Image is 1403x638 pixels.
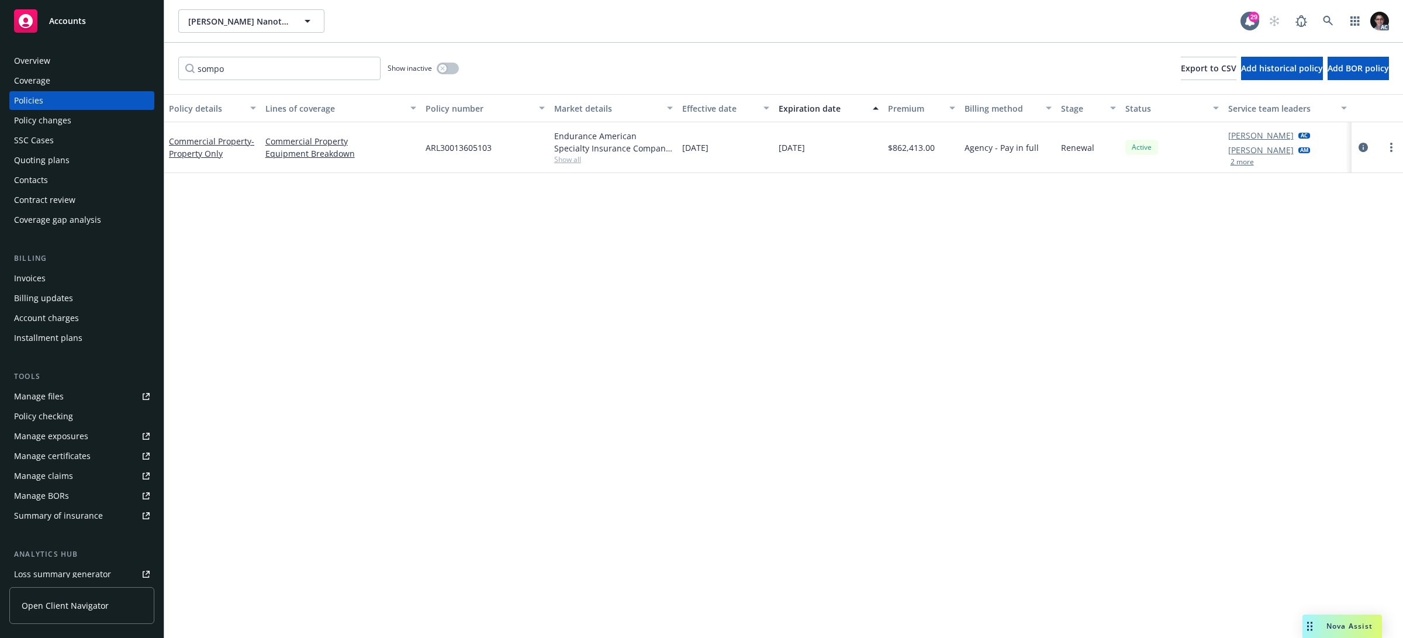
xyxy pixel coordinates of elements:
div: Manage exposures [14,427,88,446]
button: Service team leaders [1224,94,1352,122]
a: Installment plans [9,329,154,347]
span: Show all [554,154,673,164]
a: SSC Cases [9,131,154,150]
div: Expiration date [779,102,866,115]
a: circleInformation [1356,140,1370,154]
a: more [1384,140,1398,154]
a: Equipment Breakdown [265,147,416,160]
div: Stage [1061,102,1103,115]
a: Manage claims [9,467,154,485]
div: Contract review [14,191,75,209]
a: Search [1316,9,1340,33]
div: Manage BORs [14,487,69,505]
button: Policy number [421,94,550,122]
div: Coverage gap analysis [14,211,101,229]
div: Manage claims [14,467,73,485]
button: Expiration date [774,94,883,122]
a: Report a Bug [1290,9,1313,33]
div: 29 [1249,12,1259,22]
span: Export to CSV [1181,63,1236,74]
a: Account charges [9,309,154,327]
div: Billing method [965,102,1039,115]
div: Market details [554,102,661,115]
a: [PERSON_NAME] [1228,129,1294,142]
a: Quoting plans [9,151,154,170]
button: Stage [1056,94,1121,122]
a: Coverage gap analysis [9,211,154,229]
span: $862,413.00 [888,142,935,154]
div: Tools [9,371,154,382]
div: Loss summary generator [14,565,111,584]
span: Open Client Navigator [22,599,109,612]
div: Overview [14,51,50,70]
button: 2 more [1231,158,1254,165]
div: Service team leaders [1228,102,1335,115]
a: Accounts [9,5,154,37]
span: Accounts [49,16,86,26]
div: Status [1125,102,1206,115]
span: [DATE] [779,142,805,154]
div: Installment plans [14,329,82,347]
input: Filter by keyword... [178,57,381,80]
span: Agency - Pay in full [965,142,1039,154]
span: Show inactive [388,63,432,73]
div: Invoices [14,269,46,288]
button: Export to CSV [1181,57,1236,80]
a: Policies [9,91,154,110]
div: Drag to move [1302,615,1317,638]
div: Manage certificates [14,447,91,465]
a: Contract review [9,191,154,209]
div: Endurance American Specialty Insurance Company, Sompo International [554,130,673,154]
div: Policy changes [14,111,71,130]
div: Coverage [14,71,50,90]
span: ARL30013605103 [426,142,492,154]
a: Manage BORs [9,487,154,505]
span: Add BOR policy [1328,63,1389,74]
span: Active [1130,142,1153,153]
a: Billing updates [9,289,154,308]
div: Analytics hub [9,549,154,560]
button: [PERSON_NAME] Nanotechnologies, Inc. [178,9,324,33]
a: Policy checking [9,407,154,426]
span: Nova Assist [1326,621,1373,631]
button: Lines of coverage [261,94,421,122]
div: Policy checking [14,407,73,426]
a: Policy changes [9,111,154,130]
button: Policy details [164,94,261,122]
button: Add BOR policy [1328,57,1389,80]
div: Contacts [14,171,48,189]
a: Start snowing [1263,9,1286,33]
button: Premium [883,94,960,122]
a: Contacts [9,171,154,189]
span: Renewal [1061,142,1094,154]
button: Status [1121,94,1224,122]
button: Add historical policy [1241,57,1323,80]
button: Market details [550,94,678,122]
a: [PERSON_NAME] [1228,144,1294,156]
img: photo [1370,12,1389,30]
div: Policy details [169,102,243,115]
div: Effective date [682,102,756,115]
span: Add historical policy [1241,63,1323,74]
button: Nova Assist [1302,615,1382,638]
div: Premium [888,102,943,115]
div: Quoting plans [14,151,70,170]
a: Manage files [9,387,154,406]
a: Invoices [9,269,154,288]
a: Manage certificates [9,447,154,465]
a: Switch app [1343,9,1367,33]
div: SSC Cases [14,131,54,150]
div: Summary of insurance [14,506,103,525]
div: Manage files [14,387,64,406]
a: Commercial Property [169,136,254,159]
div: Policies [14,91,43,110]
div: Billing [9,253,154,264]
a: Coverage [9,71,154,90]
a: Commercial Property [265,135,416,147]
span: [DATE] [682,142,709,154]
a: Manage exposures [9,427,154,446]
div: Policy number [426,102,532,115]
div: Billing updates [14,289,73,308]
button: Effective date [678,94,774,122]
